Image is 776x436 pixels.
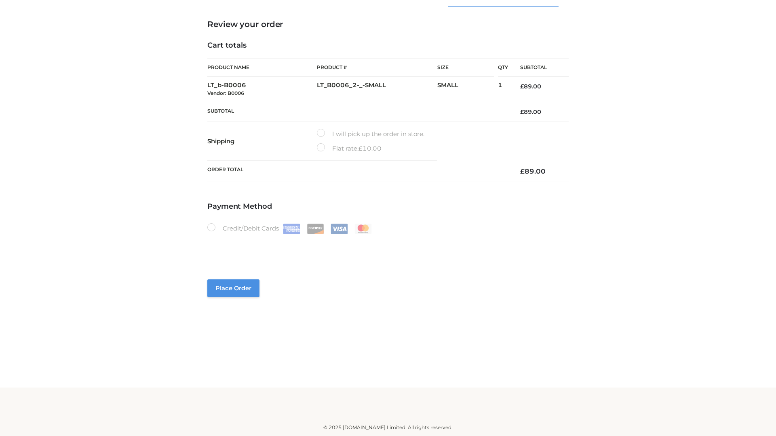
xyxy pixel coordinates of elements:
th: Order Total [207,161,508,182]
th: Shipping [207,122,317,161]
th: Subtotal [207,102,508,122]
iframe: Secure payment input frame [206,233,567,262]
td: LT_b-B0006 [207,77,317,102]
h4: Cart totals [207,41,569,50]
bdi: 10.00 [358,145,382,152]
button: Place order [207,279,259,297]
th: Product # [317,58,437,77]
span: £ [358,145,363,152]
h3: Review your order [207,19,569,29]
span: £ [520,167,525,175]
bdi: 89.00 [520,83,541,90]
label: I will pick up the order in store. [317,129,424,139]
td: LT_B0006_2-_-SMALL [317,77,437,102]
div: © 2025 [DOMAIN_NAME] Limited. All rights reserved. [120,423,656,432]
img: Visa [331,224,348,234]
img: Amex [283,224,300,234]
th: Size [437,59,494,77]
td: 1 [498,77,508,102]
small: Vendor: B0006 [207,90,244,96]
bdi: 89.00 [520,108,541,115]
h4: Payment Method [207,202,569,211]
img: Discover [307,224,324,234]
img: Mastercard [354,224,372,234]
label: Credit/Debit Cards [207,223,373,234]
bdi: 89.00 [520,167,546,175]
td: SMALL [437,77,498,102]
th: Subtotal [508,59,569,77]
th: Qty [498,58,508,77]
label: Flat rate: [317,143,382,154]
span: £ [520,108,524,115]
th: Product Name [207,58,317,77]
span: £ [520,83,524,90]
